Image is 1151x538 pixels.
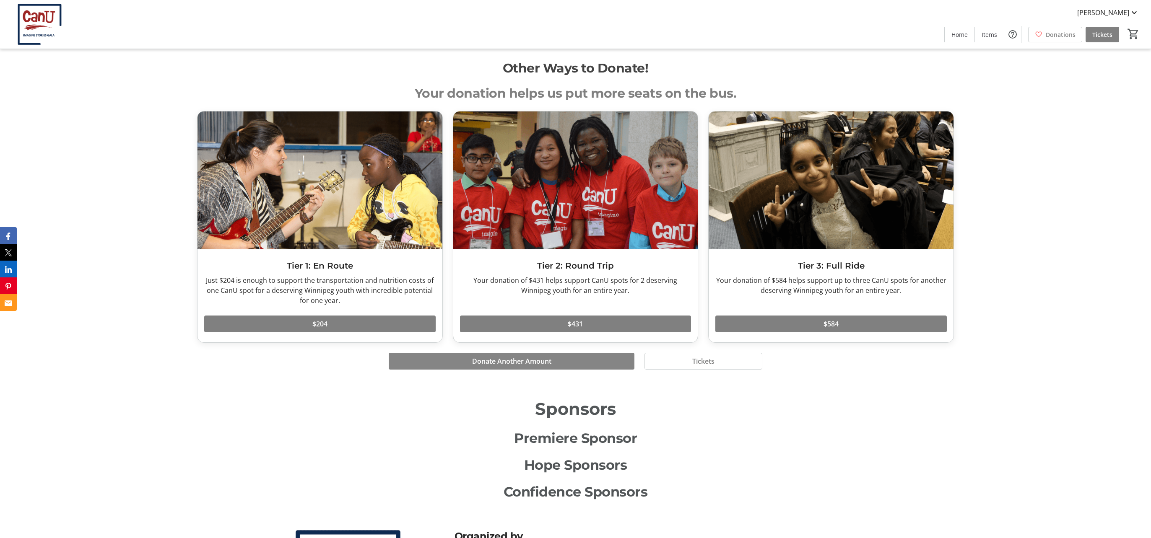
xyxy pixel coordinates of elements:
[644,353,762,370] button: Tickets
[982,30,997,39] span: Items
[204,275,436,305] div: Just $204 is enough to support the transportation and nutrition costs of one CanU spot for a dese...
[460,275,691,295] div: Your donation of $431 helps support CanU spots for 2 deserving Winnipeg youth for an entire year.
[715,275,947,295] div: Your donation of $584 helps support up to three CanU spots for another deserving Winnipeg youth f...
[951,30,968,39] span: Home
[453,111,698,249] img: Tier 2: Round Trip
[197,428,954,448] p: Premiere Sponsor
[503,60,649,76] span: Other Ways to Donate!
[197,455,954,475] p: Hope Sponsors
[460,259,691,272] h3: Tier 2: Round Trip
[197,482,954,502] p: Confidence Sponsors
[5,3,80,45] img: CanU Canada's Logo
[460,316,691,332] button: $431
[715,259,947,272] h3: Tier 3: Full Ride
[472,356,551,366] span: Donate Another Amount
[824,319,839,329] span: $584
[1126,26,1141,41] button: Cart
[197,111,442,249] img: Tier 1: En Route
[1086,27,1119,42] a: Tickets
[692,356,715,366] span: Tickets
[945,27,974,42] a: Home
[312,319,327,329] span: $204
[715,316,947,332] button: $584
[197,396,954,422] div: Sponsors
[204,316,436,332] button: $204
[709,111,954,249] img: Tier 3: Full Ride
[1028,27,1082,42] a: Donations
[1092,30,1112,39] span: Tickets
[415,85,737,101] span: Your donation helps us put more seats on the bus.
[1004,26,1021,43] button: Help
[975,27,1004,42] a: Items
[1070,6,1146,19] button: [PERSON_NAME]
[389,353,634,370] button: Donate Another Amount
[568,319,583,329] span: $431
[204,259,436,272] h3: Tier 1: En Route
[1077,8,1129,18] span: [PERSON_NAME]
[1046,30,1076,39] span: Donations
